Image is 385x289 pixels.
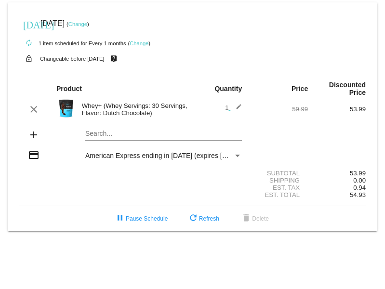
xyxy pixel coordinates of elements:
[106,210,175,227] button: Pause Schedule
[214,85,242,92] strong: Quantity
[308,170,366,177] div: 53.99
[225,104,242,111] span: 1
[353,177,366,184] span: 0.00
[85,152,295,159] span: American Express ending in [DATE] (expires [CREDIT_CARD_DATA])
[56,99,76,118] img: Image-1-Carousel-Whey-2lb-Dutch-Chocolate-no-badge-Transp.png
[250,177,308,184] div: Shipping
[28,129,40,141] mat-icon: add
[19,40,126,46] small: 1 item scheduled for Every 1 months
[240,213,252,224] mat-icon: delete
[108,53,119,65] mat-icon: live_help
[114,215,168,222] span: Pause Schedule
[180,210,227,227] button: Refresh
[28,149,40,161] mat-icon: credit_card
[233,210,277,227] button: Delete
[329,81,366,96] strong: Discounted Price
[250,105,308,113] div: 59.99
[250,191,308,198] div: Est. Total
[240,215,269,222] span: Delete
[353,184,366,191] span: 0.94
[250,170,308,177] div: Subtotal
[23,18,35,30] mat-icon: [DATE]
[85,152,242,159] mat-select: Payment Method
[85,130,242,138] input: Search...
[187,215,219,222] span: Refresh
[23,53,35,65] mat-icon: lock_open
[28,104,40,115] mat-icon: clear
[56,85,82,92] strong: Product
[250,184,308,191] div: Est. Tax
[230,104,242,115] mat-icon: edit
[308,105,366,113] div: 53.99
[292,85,308,92] strong: Price
[114,213,126,224] mat-icon: pause
[187,213,199,224] mat-icon: refresh
[40,56,105,62] small: Changeable before [DATE]
[350,191,366,198] span: 54.93
[68,21,87,27] a: Change
[77,102,193,117] div: Whey+ (Whey Servings: 30 Servings, Flavor: Dutch Chocolate)
[130,40,148,46] a: Change
[66,21,89,27] small: ( )
[23,38,35,49] mat-icon: autorenew
[128,40,150,46] small: ( )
